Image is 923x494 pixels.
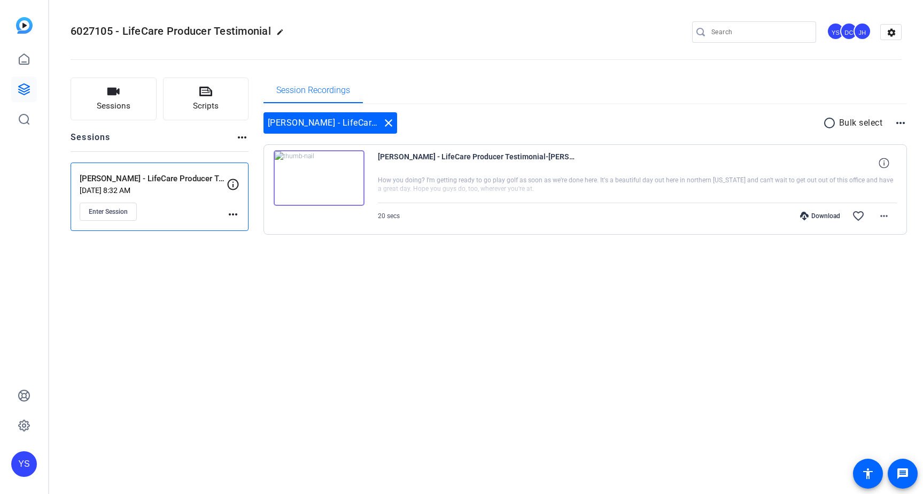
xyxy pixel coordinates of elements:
mat-icon: more_horiz [236,131,249,144]
mat-icon: more_horiz [227,208,239,221]
ngx-avatar: Joshua Handy [854,22,872,41]
p: Bulk select [839,117,883,129]
span: Scripts [193,100,219,112]
mat-icon: more_horiz [894,117,907,129]
mat-icon: settings [881,25,902,41]
mat-icon: close [382,117,395,129]
mat-icon: more_horiz [878,210,890,222]
ngx-avatar: Yathurshan Sivasothy [827,22,846,41]
div: YS [11,451,37,477]
p: [DATE] 8:32 AM [80,186,227,195]
p: [PERSON_NAME] - LifeCare Producer Testimonial [80,173,227,185]
div: YS [827,22,844,40]
span: Sessions [97,100,130,112]
div: [PERSON_NAME] - LifeCare Producer Testimonial [263,112,397,134]
button: Enter Session [80,203,137,221]
div: JH [854,22,871,40]
input: Search [711,26,808,38]
div: DC [840,22,858,40]
div: Download [795,212,846,220]
span: Session Recordings [276,86,350,95]
span: Enter Session [89,207,128,216]
ngx-avatar: Denis Chan [840,22,859,41]
mat-icon: radio_button_unchecked [823,117,839,129]
mat-icon: favorite_border [852,210,865,222]
span: 20 secs [378,212,400,220]
mat-icon: accessibility [862,467,874,480]
h2: Sessions [71,131,111,151]
span: [PERSON_NAME] - LifeCare Producer Testimonial-[PERSON_NAME]-2025-08-11-14-32-18-373-0 [378,150,576,176]
mat-icon: edit [276,28,289,41]
mat-icon: message [896,467,909,480]
button: Sessions [71,78,157,120]
span: 6027105 - LifeCare Producer Testimonial [71,25,271,37]
button: Scripts [163,78,249,120]
img: thumb-nail [274,150,364,206]
img: blue-gradient.svg [16,17,33,34]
